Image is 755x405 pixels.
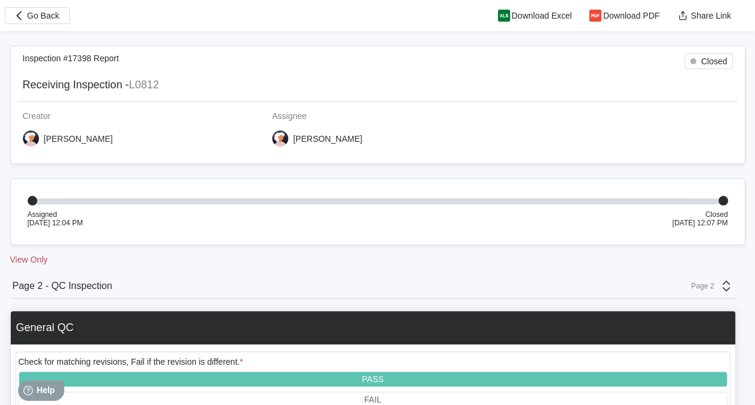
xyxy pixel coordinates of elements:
div: [DATE] 12:07 PM [672,219,727,227]
button: Download Excel [490,7,581,24]
div: Assigned [28,210,83,219]
span: Download PDF [603,11,659,20]
img: user-4.png [272,130,288,147]
div: [PERSON_NAME] [44,134,113,144]
span: Share Link [691,11,731,20]
mark: L0812 [129,79,159,91]
button: Share Link [669,7,741,24]
div: Page 2 - QC Inspection [13,281,112,291]
div: Closed [701,56,727,66]
img: user-4.png [23,130,39,147]
div: FAIL [364,395,381,404]
div: PASS [362,374,383,384]
span: Download Excel [512,11,572,20]
div: General QC [16,321,74,334]
span: Go Back [27,11,59,20]
div: [PERSON_NAME] [293,134,362,144]
div: Closed [672,210,727,219]
div: Assignee [272,111,512,121]
div: [DATE] 12:04 PM [28,219,83,227]
div: Creator [23,111,262,121]
span: Receiving Inspection - [23,79,129,91]
button: Go Back [5,7,70,24]
div: Check for matching revisions, Fail if the revision is different. [19,357,243,367]
div: View Only [10,255,745,264]
button: Download PDF [581,7,669,24]
div: Inspection #17398 Report [23,53,119,69]
div: Page 2 [684,282,714,290]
